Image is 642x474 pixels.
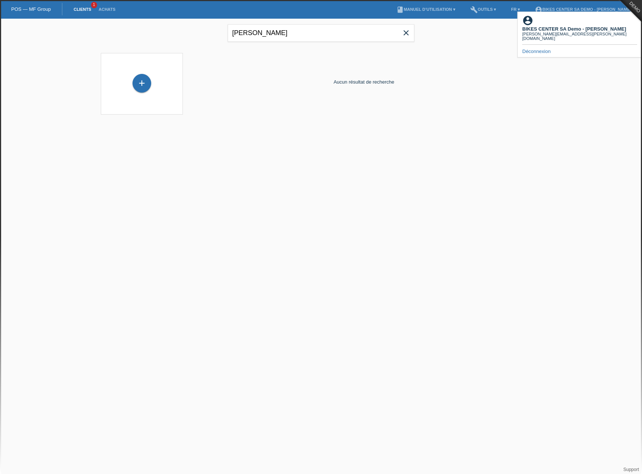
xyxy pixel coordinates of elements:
i: close [402,28,411,37]
i: build [470,6,478,13]
a: bookManuel d’utilisation ▾ [393,7,459,12]
b: BIKES CENTER SA Demo - [PERSON_NAME] [522,26,626,32]
span: 1 [91,2,97,8]
a: Déconnexion [522,49,551,54]
i: account_circle [535,6,542,13]
a: buildOutils ▾ [467,7,500,12]
div: [PERSON_NAME][EMAIL_ADDRESS][PERSON_NAME][DOMAIN_NAME] [522,32,637,41]
input: Recherche... [228,24,414,42]
a: FR ▾ [507,7,524,12]
i: account_circle [522,15,533,26]
div: Enregistrer le client [133,77,151,90]
a: Achats [95,7,119,12]
a: Support [623,467,639,472]
i: book [396,6,404,13]
a: Clients [70,7,95,12]
a: POS — MF Group [11,6,51,12]
a: account_circleBIKES CENTER SA Demo - [PERSON_NAME] ▾ [531,7,638,12]
div: Aucun résultat de recherche [187,49,541,115]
